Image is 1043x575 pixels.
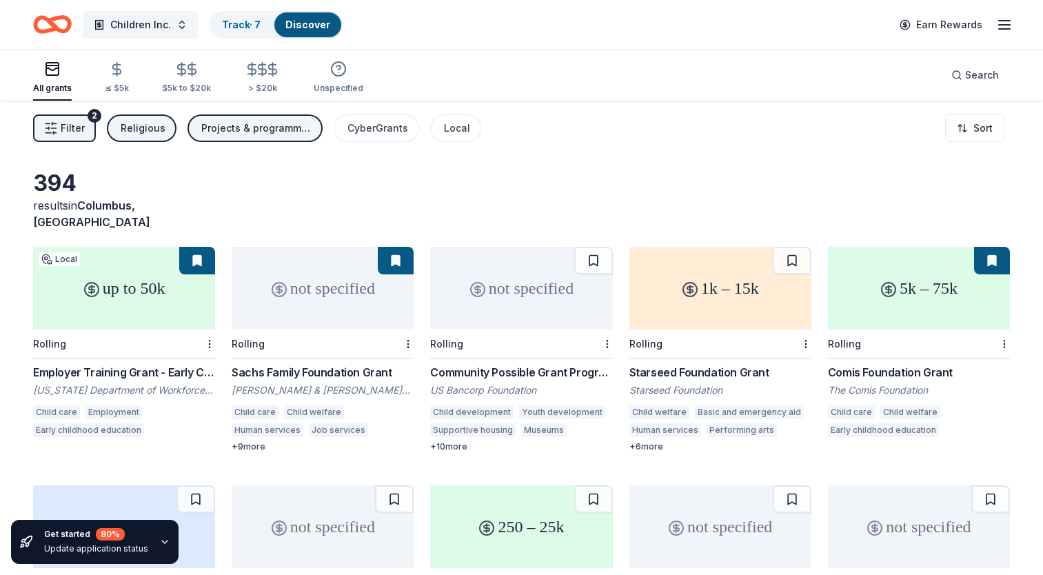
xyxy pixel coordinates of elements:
[284,405,344,419] div: Child welfare
[162,83,211,94] div: $5k to $20k
[707,423,777,437] div: Performing arts
[33,247,215,441] a: up to 50kLocalRollingEmployer Training Grant - Early Childhood Education[US_STATE] Department of ...
[309,423,368,437] div: Job services
[162,56,211,101] button: $5k to $20k
[33,423,144,437] div: Early childhood education
[519,405,605,419] div: Youth development
[33,364,215,381] div: Employer Training Grant - Early Childhood Education
[88,109,101,123] div: 2
[629,423,701,437] div: Human services
[188,114,323,142] button: Projects & programming, General operations, Scholarship, Training and capacity building, Fellowship
[232,383,414,397] div: [PERSON_NAME] & [PERSON_NAME] Foundation
[828,247,1010,441] a: 5k – 75kRollingComis Foundation GrantThe Comis FoundationChild careChild welfareEarly childhood e...
[314,83,363,94] div: Unspecified
[629,364,811,381] div: Starseed Foundation Grant
[33,8,72,41] a: Home
[891,12,991,37] a: Earn Rewards
[33,405,80,419] div: Child care
[83,11,199,39] button: Children Inc.
[96,528,125,541] div: 80 %
[33,114,96,142] button: Filter2
[880,405,940,419] div: Child welfare
[285,19,330,30] a: Discover
[33,383,215,397] div: [US_STATE] Department of Workforce Development
[105,56,129,101] button: ≤ $5k
[33,170,215,197] div: 394
[33,338,66,350] div: Rolling
[33,247,215,330] div: up to 50k
[232,405,279,419] div: Child care
[44,543,148,554] div: Update application status
[629,247,811,452] a: 1k – 15kRollingStarseed Foundation GrantStarseed FoundationChild welfareBasic and emergency aidHu...
[232,247,414,452] a: not specifiedRollingSachs Family Foundation Grant[PERSON_NAME] & [PERSON_NAME] FoundationChild ca...
[430,114,481,142] button: Local
[629,383,811,397] div: Starseed Foundation
[629,338,662,350] div: Rolling
[629,247,811,330] div: 1k – 15k
[430,485,612,568] div: 250 – 25k
[232,485,414,568] div: not specified
[430,247,612,330] div: not specified
[334,114,419,142] button: CyberGrants
[232,423,303,437] div: Human services
[347,120,408,137] div: CyberGrants
[232,247,414,330] div: not specified
[244,56,281,101] button: > $20k
[33,197,215,230] div: results
[828,247,1010,330] div: 5k – 75k
[629,441,811,452] div: + 6 more
[695,405,804,419] div: Basic and emergency aid
[430,338,463,350] div: Rolling
[430,405,514,419] div: Child development
[33,55,72,101] button: All grants
[430,364,612,381] div: Community Possible Grant Program: Play, Work, & Home Grants
[430,423,516,437] div: Supportive housing
[61,120,85,137] span: Filter
[33,199,150,229] span: in
[973,120,993,137] span: Sort
[430,247,612,452] a: not specifiedRollingCommunity Possible Grant Program: Play, Work, & Home GrantsUS Bancorp Foundat...
[828,383,1010,397] div: The Comis Foundation
[828,423,939,437] div: Early childhood education
[201,120,312,137] div: Projects & programming, General operations, Scholarship, Training and capacity building, Fellowship
[33,485,215,568] div: 500 – 2k
[965,67,999,83] span: Search
[33,199,150,229] span: Columbus, [GEOGRAPHIC_DATA]
[945,114,1004,142] button: Sort
[39,252,80,266] div: Local
[121,120,165,137] div: Religious
[232,338,265,350] div: Rolling
[430,383,612,397] div: US Bancorp Foundation
[828,405,875,419] div: Child care
[828,338,861,350] div: Rolling
[940,61,1010,89] button: Search
[85,405,142,419] div: Employment
[521,423,567,437] div: Museums
[314,55,363,101] button: Unspecified
[222,19,261,30] a: Track· 7
[107,114,176,142] button: Religious
[244,83,281,94] div: > $20k
[33,83,72,94] div: All grants
[110,17,171,33] span: Children Inc.
[629,405,689,419] div: Child welfare
[232,441,414,452] div: + 9 more
[105,83,129,94] div: ≤ $5k
[232,364,414,381] div: Sachs Family Foundation Grant
[828,485,1010,568] div: not specified
[430,441,612,452] div: + 10 more
[629,485,811,568] div: not specified
[210,11,343,39] button: Track· 7Discover
[44,528,148,541] div: Get started
[444,120,470,137] div: Local
[828,364,1010,381] div: Comis Foundation Grant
